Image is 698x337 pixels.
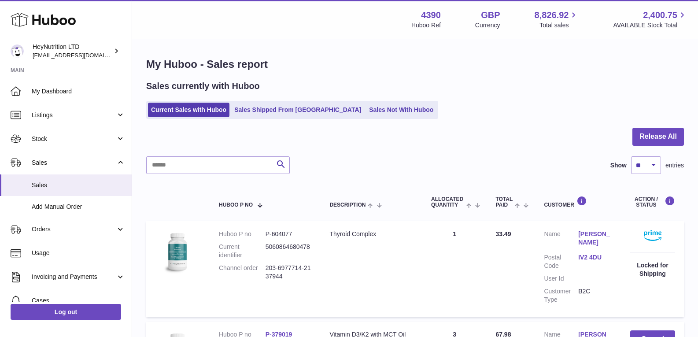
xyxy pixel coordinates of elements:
a: IV2 4DU [578,253,613,262]
strong: 4390 [421,9,441,21]
a: Sales Shipped From [GEOGRAPHIC_DATA] [231,103,364,117]
div: Customer [544,196,612,208]
span: 8,826.92 [535,9,569,21]
dd: 5060864680478 [266,243,312,259]
span: Sales [32,181,125,189]
dd: 203-6977714-2137944 [266,264,312,281]
span: entries [665,161,684,170]
span: ALLOCATED Quantity [431,196,464,208]
span: 33.49 [495,230,511,237]
span: Total sales [539,21,579,30]
span: Sales [32,159,116,167]
div: Action / Status [630,196,675,208]
span: AVAILABLE Stock Total [613,21,687,30]
span: Description [329,202,366,208]
span: Total paid [495,196,513,208]
strong: GBP [481,9,500,21]
span: Huboo P no [219,202,253,208]
a: [PERSON_NAME] [578,230,613,247]
img: info@heynutrition.com [11,44,24,58]
span: Stock [32,135,116,143]
dt: Channel order [219,264,266,281]
span: Usage [32,249,125,257]
div: Locked for Shipping [630,261,675,278]
div: Currency [475,21,500,30]
dt: Current identifier [219,243,266,259]
button: Release All [632,128,684,146]
dt: Postal Code [544,253,578,270]
span: Listings [32,111,116,119]
a: 2,400.75 AVAILABLE Stock Total [613,9,687,30]
dd: B2C [578,287,613,304]
td: 1 [422,221,487,317]
label: Show [610,161,627,170]
a: Log out [11,304,121,320]
span: My Dashboard [32,87,125,96]
dt: Customer Type [544,287,578,304]
dt: User Id [544,274,578,283]
span: Add Manual Order [32,203,125,211]
dt: Name [544,230,578,249]
dt: Huboo P no [219,230,266,238]
div: HeyNutrition LTD [33,43,112,59]
span: Cases [32,296,125,305]
a: 8,826.92 Total sales [535,9,579,30]
a: Sales Not With Huboo [366,103,436,117]
h1: My Huboo - Sales report [146,57,684,71]
img: primelogo.png [644,230,661,241]
a: Current Sales with Huboo [148,103,229,117]
span: Invoicing and Payments [32,273,116,281]
span: 2,400.75 [643,9,677,21]
span: Orders [32,225,116,233]
span: [EMAIL_ADDRESS][DOMAIN_NAME] [33,52,129,59]
h2: Sales currently with Huboo [146,80,260,92]
div: Thyroid Complex [329,230,414,238]
div: Huboo Ref [411,21,441,30]
dd: P-604077 [266,230,312,238]
img: 43901725565983.jpg [155,230,199,274]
